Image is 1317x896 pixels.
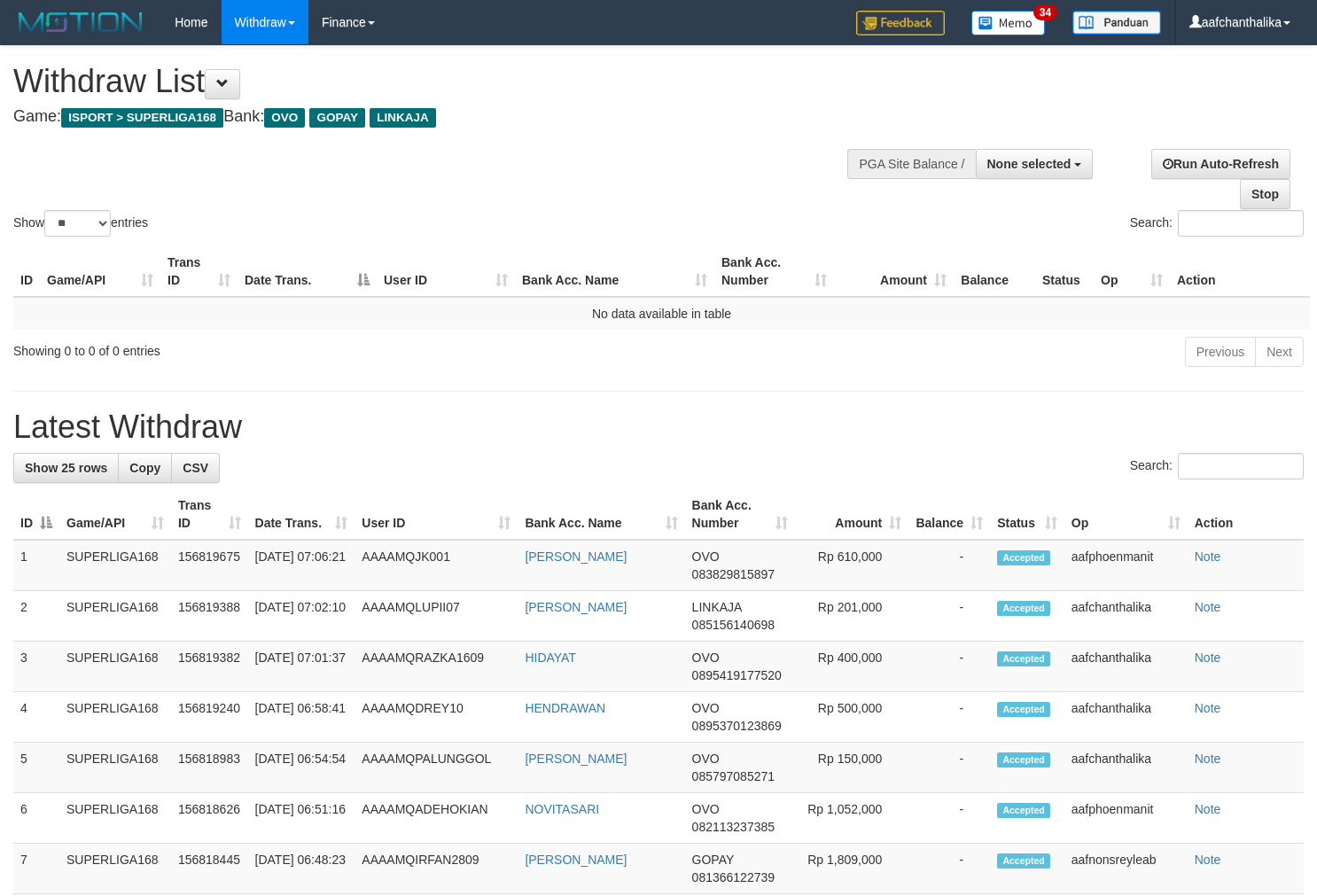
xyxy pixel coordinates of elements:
[13,844,59,894] td: 7
[1064,642,1188,692] td: aafchanthalika
[59,642,171,692] td: SUPERLIGA168
[1151,149,1290,179] a: Run Auto-Refresh
[997,601,1050,616] span: Accepted
[248,642,355,692] td: [DATE] 07:01:37
[795,692,908,743] td: Rp 500,000
[171,540,248,591] td: 156819675
[971,11,1046,35] img: Button%20Memo.svg
[61,108,223,128] span: ISPORT > SUPERLIGA168
[1170,246,1310,297] th: Action
[171,844,248,894] td: 156818445
[13,335,535,360] div: Showing 0 to 0 of 0 entries
[997,651,1050,666] span: Accepted
[692,668,782,682] span: Copy 0895419177520 to clipboard
[25,461,107,475] span: Show 25 rows
[1064,540,1188,591] td: aafphoenmanit
[1195,549,1221,564] a: Note
[355,489,518,540] th: User ID: activate to sort column ascending
[795,743,908,793] td: Rp 150,000
[1255,337,1304,367] a: Next
[13,108,861,126] h4: Game: Bank:
[692,820,775,834] span: Copy 082113237385 to clipboard
[355,591,518,642] td: AAAAMQLUPII07
[1035,246,1094,297] th: Status
[1130,453,1304,479] label: Search:
[987,157,1072,171] span: None selected
[171,453,220,483] a: CSV
[377,246,515,297] th: User ID: activate to sort column ascending
[990,489,1064,540] th: Status: activate to sort column ascending
[248,743,355,793] td: [DATE] 06:54:54
[171,793,248,844] td: 156818626
[1195,651,1221,665] a: Note
[1094,246,1170,297] th: Op: activate to sort column ascending
[13,453,119,483] a: Show 25 rows
[714,246,834,297] th: Bank Acc. Number: activate to sort column ascending
[1178,453,1304,479] input: Search:
[954,246,1035,297] th: Balance
[40,246,160,297] th: Game/API: activate to sort column ascending
[525,651,576,665] a: HIDAYAT
[692,752,720,766] span: OVO
[1064,743,1188,793] td: aafchanthalika
[1064,793,1188,844] td: aafphoenmanit
[13,297,1310,330] td: No data available in table
[856,11,945,35] img: Feedback.jpg
[13,743,59,793] td: 5
[997,702,1050,717] span: Accepted
[1185,337,1256,367] a: Previous
[370,108,436,128] span: LINKAJA
[525,701,605,715] a: HENDRAWAN
[355,793,518,844] td: AAAAMQADEHOKIAN
[183,461,208,475] span: CSV
[1064,591,1188,642] td: aafchanthalika
[795,591,908,642] td: Rp 201,000
[59,692,171,743] td: SUPERLIGA168
[692,769,775,783] span: Copy 085797085271 to clipboard
[13,246,40,297] th: ID
[171,642,248,692] td: 156819382
[355,743,518,793] td: AAAAMQPALUNGGOL
[795,642,908,692] td: Rp 400,000
[13,591,59,642] td: 2
[171,489,248,540] th: Trans ID: activate to sort column ascending
[248,591,355,642] td: [DATE] 07:02:10
[997,752,1050,767] span: Accepted
[997,853,1050,869] span: Accepted
[976,149,1094,179] button: None selected
[13,642,59,692] td: 3
[525,802,599,816] a: NOVITASARI
[525,549,627,564] a: [PERSON_NAME]
[1195,802,1221,816] a: Note
[795,793,908,844] td: Rp 1,052,000
[518,489,684,540] th: Bank Acc. Name: activate to sort column ascending
[692,853,734,867] span: GOPAY
[692,600,742,614] span: LINKAJA
[515,246,714,297] th: Bank Acc. Name: activate to sort column ascending
[1195,600,1221,614] a: Note
[692,870,775,884] span: Copy 081366122739 to clipboard
[908,540,990,591] td: -
[692,618,775,632] span: Copy 085156140698 to clipboard
[59,489,171,540] th: Game/API: activate to sort column ascending
[692,567,775,581] span: Copy 083829815897 to clipboard
[997,550,1050,565] span: Accepted
[1178,210,1304,237] input: Search:
[847,149,975,179] div: PGA Site Balance /
[59,743,171,793] td: SUPERLIGA168
[908,642,990,692] td: -
[118,453,172,483] a: Copy
[171,743,248,793] td: 156818983
[795,540,908,591] td: Rp 610,000
[525,600,627,614] a: [PERSON_NAME]
[795,489,908,540] th: Amount: activate to sort column ascending
[160,246,238,297] th: Trans ID: activate to sort column ascending
[1072,11,1161,35] img: panduan.png
[264,108,305,128] span: OVO
[692,549,720,564] span: OVO
[692,651,720,665] span: OVO
[59,844,171,894] td: SUPERLIGA168
[1064,844,1188,894] td: aafnonsreyleab
[44,210,111,237] select: Showentries
[692,802,720,816] span: OVO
